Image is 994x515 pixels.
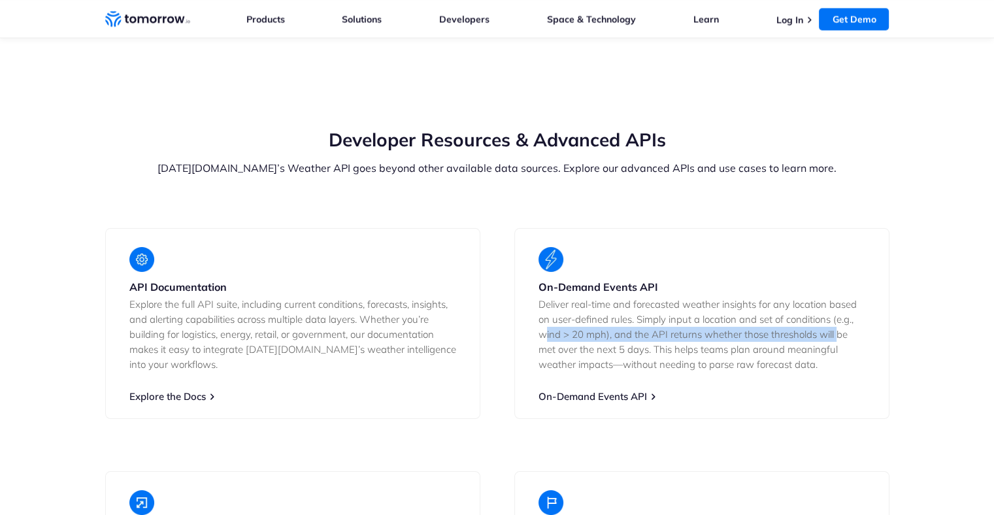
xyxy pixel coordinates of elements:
[105,9,190,29] a: Home link
[129,280,227,293] strong: API Documentation
[129,297,456,372] p: Explore the full API suite, including current conditions, forecasts, insights, and alerting capab...
[538,390,647,403] a: On-Demand Events API
[129,390,206,403] a: Explore the Docs
[776,14,803,25] a: Log In
[105,127,889,152] h2: Developer Resources & Advanced APIs
[342,13,382,25] a: Solutions
[538,280,658,293] strong: On-Demand Events API
[547,13,636,25] a: Space & Technology
[246,13,285,25] a: Products
[819,8,889,30] a: Get Demo
[538,297,865,372] p: Deliver real-time and forecasted weather insights for any location based on user-defined rules. S...
[439,13,489,25] a: Developers
[693,13,719,25] a: Learn
[105,160,889,176] p: [DATE][DOMAIN_NAME]’s Weather API goes beyond other available data sources. Explore our advanced ...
